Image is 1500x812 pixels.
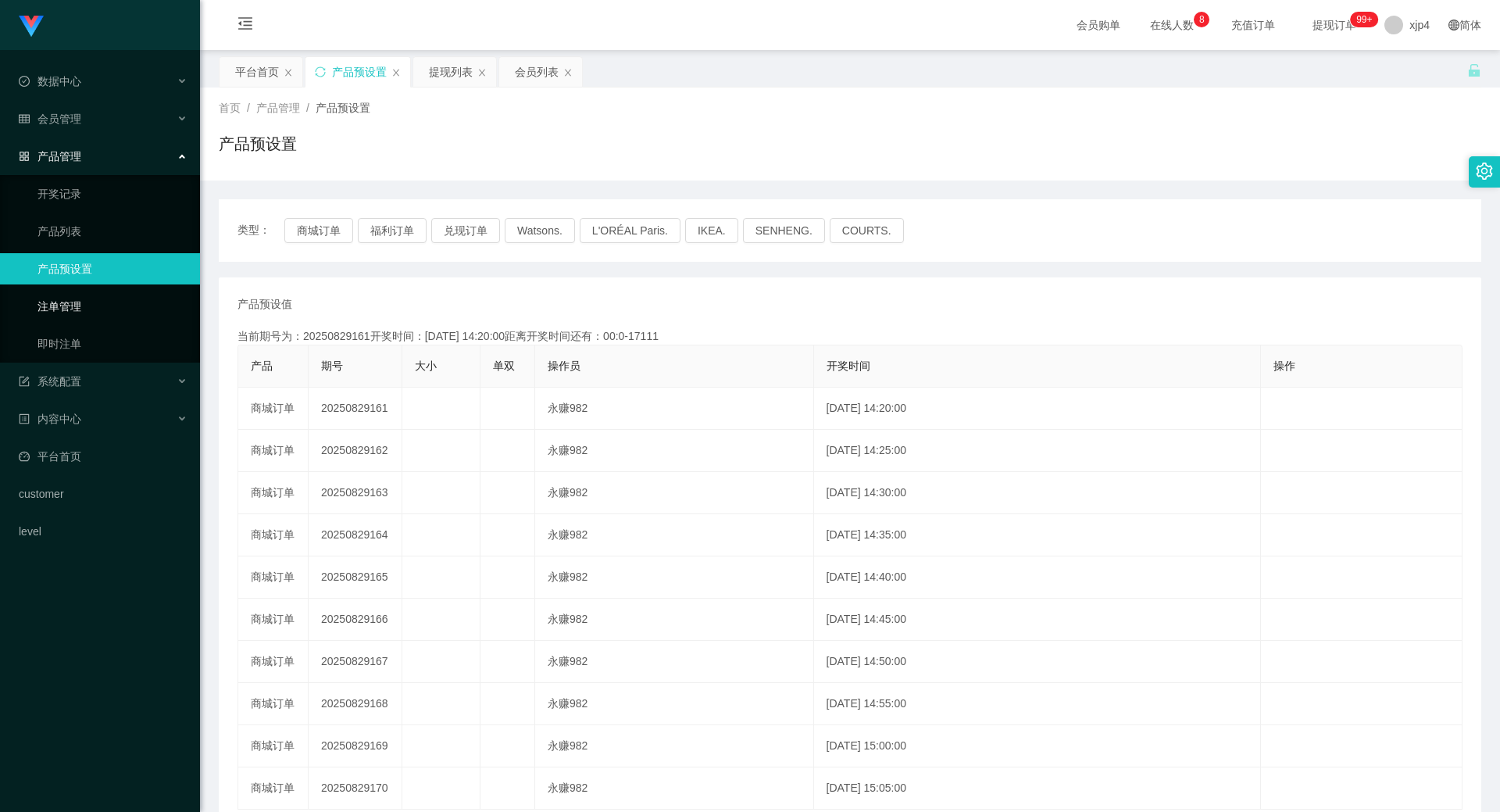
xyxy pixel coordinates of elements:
[237,328,1462,345] div: 当前期号为：20250829161开奖时间：[DATE] 14:20:00距离开奖时间还有：00:0-17111
[316,102,370,114] span: 产品预设置
[19,516,187,547] a: level
[814,599,1262,641] td: [DATE] 14:45:00
[535,725,814,767] td: 永赚982
[238,641,309,683] td: 商城订单
[19,76,30,87] i: 图标: check-circle-o
[37,328,187,359] a: 即时注单
[235,57,279,87] div: 平台首页
[284,218,353,243] button: 商城订单
[535,641,814,683] td: 永赚982
[37,216,187,247] a: 产品列表
[237,218,284,243] span: 类型：
[238,430,309,472] td: 商城订单
[814,641,1262,683] td: [DATE] 14:50:00
[1273,359,1295,372] span: 操作
[814,472,1262,514] td: [DATE] 14:30:00
[19,113,30,124] i: 图标: table
[19,376,30,387] i: 图标: form
[1194,12,1209,27] sup: 8
[19,113,81,125] span: 会员管理
[535,388,814,430] td: 永赚982
[309,388,402,430] td: 20250829161
[685,218,738,243] button: IKEA.
[37,253,187,284] a: 产品预设置
[1448,20,1459,30] i: 图标: global
[535,514,814,556] td: 永赚982
[814,683,1262,725] td: [DATE] 14:55:00
[429,57,473,87] div: 提现列表
[19,16,44,38] img: logo.9652507e.png
[477,68,487,77] i: 图标: close
[309,514,402,556] td: 20250829164
[332,57,387,87] div: 产品预设置
[256,102,300,114] span: 产品管理
[309,767,402,810] td: 20250829170
[238,472,309,514] td: 商城订单
[309,725,402,767] td: 20250829169
[814,725,1262,767] td: [DATE] 15:00:00
[358,218,427,243] button: 福利订单
[247,102,250,114] span: /
[309,683,402,725] td: 20250829168
[1142,20,1202,30] span: 在线人数
[563,68,573,77] i: 图标: close
[238,725,309,767] td: 商城订单
[19,75,81,88] span: 数据中心
[309,472,402,514] td: 20250829163
[219,1,272,51] i: 图标: menu-fold
[814,430,1262,472] td: [DATE] 14:25:00
[743,218,825,243] button: SENHENG.
[238,388,309,430] td: 商城订单
[284,68,293,77] i: 图标: close
[814,388,1262,430] td: [DATE] 14:20:00
[37,178,187,209] a: 开奖记录
[238,556,309,599] td: 商城订单
[548,359,580,372] span: 操作员
[580,218,680,243] button: L'ORÉAL Paris.
[238,767,309,810] td: 商城订单
[535,683,814,725] td: 永赚982
[415,359,437,372] span: 大小
[1350,12,1378,27] sup: 227
[309,556,402,599] td: 20250829165
[814,767,1262,810] td: [DATE] 15:05:00
[219,132,297,156] h1: 产品预设置
[814,556,1262,599] td: [DATE] 14:40:00
[1223,20,1283,30] span: 充值订单
[219,102,241,114] span: 首页
[237,296,292,313] span: 产品预设值
[535,430,814,472] td: 永赚982
[19,151,30,162] i: 图标: appstore-o
[315,66,326,77] i: 图标: sync
[827,359,870,372] span: 开奖时间
[19,375,81,388] span: 系统配置
[309,599,402,641] td: 20250829166
[19,478,187,510] a: customer
[515,57,559,87] div: 会员列表
[321,359,343,372] span: 期号
[37,291,187,322] a: 注单管理
[251,359,273,372] span: 产品
[19,413,81,425] span: 内容中心
[1476,163,1493,180] i: 图标: setting
[493,359,515,372] span: 单双
[309,641,402,683] td: 20250829167
[535,599,814,641] td: 永赚982
[1467,63,1481,77] i: 图标: unlock
[306,102,309,114] span: /
[431,218,500,243] button: 兑现订单
[309,430,402,472] td: 20250829162
[535,556,814,599] td: 永赚982
[814,514,1262,556] td: [DATE] 14:35:00
[19,441,187,472] a: 图标: dashboard平台首页
[238,514,309,556] td: 商城订单
[535,767,814,810] td: 永赚982
[535,472,814,514] td: 永赚982
[391,68,401,77] i: 图标: close
[1199,12,1205,27] p: 8
[505,218,575,243] button: Watsons.
[19,413,30,424] i: 图标: profile
[830,218,904,243] button: COURTS.
[238,683,309,725] td: 商城订单
[1305,20,1364,30] span: 提现订单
